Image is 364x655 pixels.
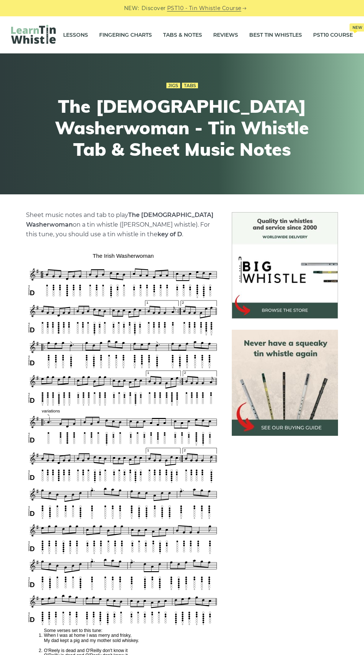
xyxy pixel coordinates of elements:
[157,231,182,238] strong: key of D
[213,26,238,44] a: Reviews
[163,26,202,44] a: Tabs & Notes
[26,210,221,239] p: Sheet music notes and tab to play on a tin whistle ([PERSON_NAME] whistle). For this tune, you sh...
[313,26,353,44] a: PST10 CourseNew
[11,25,56,44] img: LearnTinWhistle.com
[249,26,302,44] a: Best Tin Whistles
[232,212,338,319] img: BigWhistle Tin Whistle Store
[166,83,180,89] a: Jigs
[63,26,88,44] a: Lessons
[45,96,319,160] h1: The [DEMOGRAPHIC_DATA] Washerwoman - Tin Whistle Tab & Sheet Music Notes
[232,330,338,436] img: tin whistle buying guide
[182,83,198,89] a: Tabs
[99,26,152,44] a: Fingering Charts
